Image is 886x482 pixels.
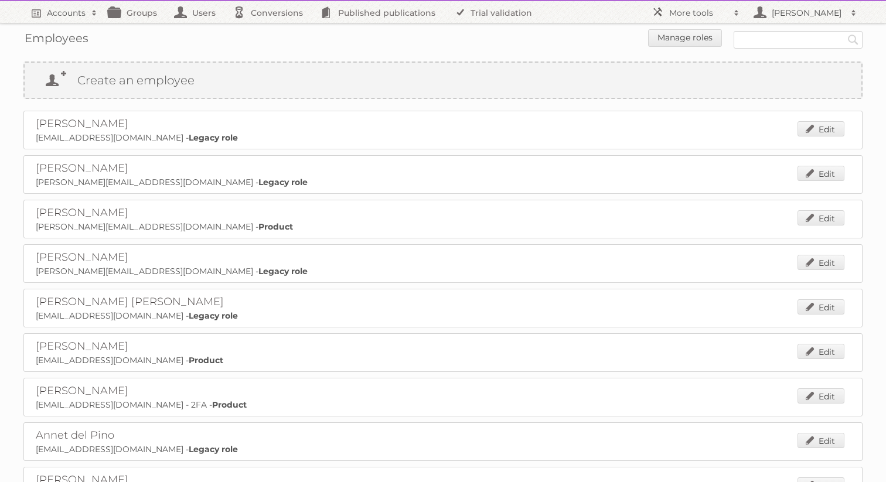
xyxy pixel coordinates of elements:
a: [PERSON_NAME] [36,162,128,175]
h2: Accounts [47,7,86,19]
a: Conversions [227,1,315,23]
a: [PERSON_NAME] [36,206,128,219]
a: Users [169,1,227,23]
a: Annet del Pino [36,429,114,442]
a: Edit [798,388,844,404]
a: Edit [798,299,844,315]
h2: [PERSON_NAME] [769,7,845,19]
a: Edit [798,121,844,136]
a: Manage roles [648,29,722,47]
a: Published publications [315,1,447,23]
strong: Legacy role [189,132,238,143]
p: [EMAIL_ADDRESS][DOMAIN_NAME] - [36,132,850,143]
strong: Product [189,355,223,365]
a: [PERSON_NAME] [36,340,128,353]
p: [EMAIL_ADDRESS][DOMAIN_NAME] - [36,444,850,454]
p: [PERSON_NAME][EMAIL_ADDRESS][DOMAIN_NAME] - [36,221,850,232]
a: [PERSON_NAME] [36,117,128,130]
a: [PERSON_NAME] [36,251,128,264]
a: Edit [798,166,844,181]
p: [PERSON_NAME][EMAIL_ADDRESS][DOMAIN_NAME] - [36,266,850,276]
p: [EMAIL_ADDRESS][DOMAIN_NAME] - 2FA - [36,399,850,410]
strong: Legacy role [258,266,308,276]
strong: Product [258,221,293,232]
a: Trial validation [447,1,544,23]
a: [PERSON_NAME] [PERSON_NAME] [36,295,224,308]
h2: More tools [669,7,728,19]
input: Search [844,31,862,49]
a: Edit [798,255,844,270]
strong: Legacy role [258,177,308,187]
strong: Legacy role [189,310,238,321]
a: Accounts [23,1,103,23]
p: [EMAIL_ADDRESS][DOMAIN_NAME] - [36,355,850,365]
a: Edit [798,210,844,225]
strong: Product [212,399,247,410]
p: [PERSON_NAME][EMAIL_ADDRESS][DOMAIN_NAME] - [36,177,850,187]
strong: Legacy role [189,444,238,454]
a: More tools [646,1,745,23]
a: Groups [103,1,169,23]
a: [PERSON_NAME] [745,1,863,23]
a: Create an employee [25,63,861,98]
a: [PERSON_NAME] [36,384,128,397]
a: Edit [798,344,844,359]
p: [EMAIL_ADDRESS][DOMAIN_NAME] - [36,310,850,321]
a: Edit [798,433,844,448]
